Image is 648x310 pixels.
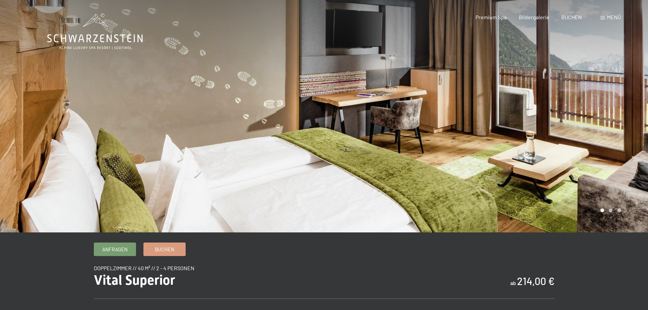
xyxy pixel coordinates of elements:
[102,246,128,253] span: Anfragen
[607,14,621,20] span: Menü
[94,243,136,256] a: Anfragen
[561,14,582,20] a: BUCHEN
[144,243,185,256] a: Buchen
[476,14,507,20] a: Premium Spa
[519,14,549,20] a: Bildergalerie
[94,265,194,271] span: Doppelzimmer // 40 m² // 2 - 4 Personen
[155,246,174,253] span: Buchen
[94,272,175,288] span: Vital Superior
[517,275,555,287] b: 214,00 €
[510,280,516,286] span: ab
